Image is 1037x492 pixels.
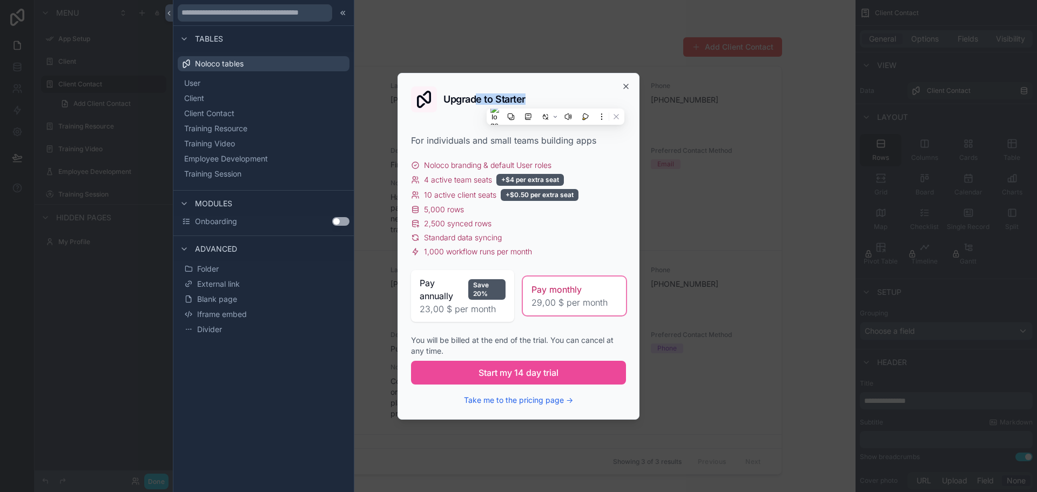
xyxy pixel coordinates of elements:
span: Onboarding [195,216,237,227]
button: Client Contact [182,106,345,121]
span: Folder [197,264,219,274]
span: 5,000 rows [424,204,464,215]
button: Folder [182,261,345,277]
span: Divider [197,324,222,335]
span: Advanced [195,244,237,254]
button: Start my 14 day trial [411,361,626,385]
span: Standard data syncing [424,232,502,243]
span: Start my 14 day trial [479,366,558,379]
h2: Upgrade to Starter [443,95,526,104]
button: Client [182,91,345,106]
span: 2,500 synced rows [424,218,491,229]
button: Take me to the pricing page → [464,395,573,406]
span: 1,000 workflow runs per month [424,246,532,257]
div: +$4 per extra seat [496,174,564,186]
span: Training Resource [184,123,247,134]
span: Blank page [197,294,237,305]
span: Iframe embed [197,309,247,320]
span: Noloco tables [195,58,244,69]
button: Training Video [182,136,345,151]
span: Pay annually [420,277,464,302]
div: Save 20% [468,279,506,300]
span: Pay monthly [531,283,582,296]
button: User [182,76,345,91]
span: Training Video [184,138,235,149]
button: Employee Development [182,151,345,166]
div: You will be billed at the end of the trial. You can cancel at any time. [411,335,626,356]
button: Iframe embed [182,307,345,322]
span: Training Session [184,169,241,179]
span: Modules [195,198,232,209]
span: External link [197,279,240,289]
span: 4 active team seats [424,174,492,185]
span: Tables [195,33,223,44]
span: Noloco branding & default User roles [424,160,551,171]
span: 10 active client seats [424,190,496,200]
span: User [184,78,200,89]
button: Divider [182,322,345,337]
span: Employee Development [184,153,268,164]
button: Blank page [182,292,345,307]
button: Training Resource [182,121,345,136]
span: Client Contact [184,108,234,119]
button: External link [182,277,345,292]
span: 29,00 $ per month [531,296,617,309]
div: +$0.50 per extra seat [501,189,578,201]
button: Training Session [182,166,345,181]
span: Client [184,93,204,104]
div: For individuals and small teams building apps [411,134,626,147]
span: 23,00 $ per month [420,302,506,315]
